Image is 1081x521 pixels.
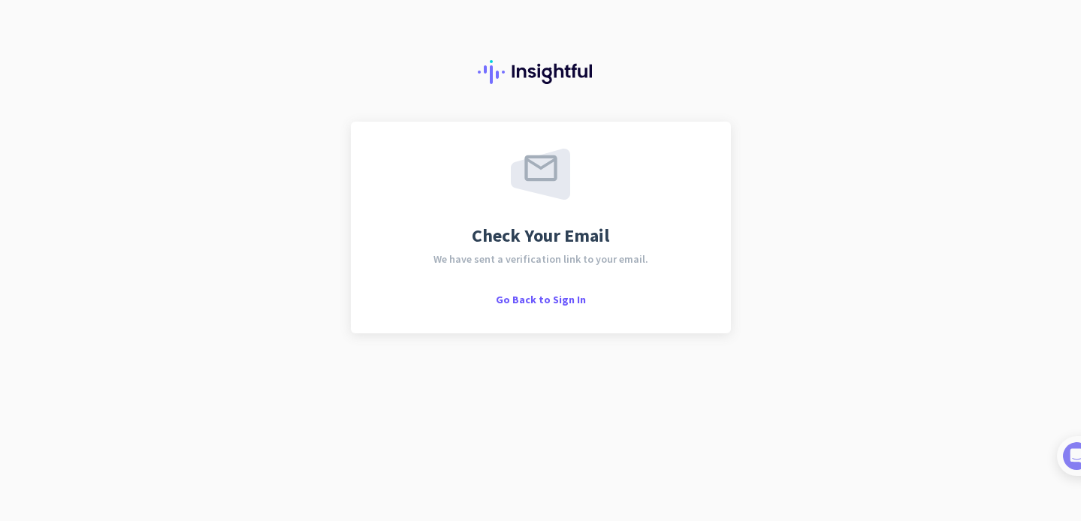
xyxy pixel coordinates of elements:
[472,227,609,245] span: Check Your Email
[478,60,604,84] img: Insightful
[496,293,586,306] span: Go Back to Sign In
[511,149,570,200] img: email-sent
[433,254,648,264] span: We have sent a verification link to your email.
